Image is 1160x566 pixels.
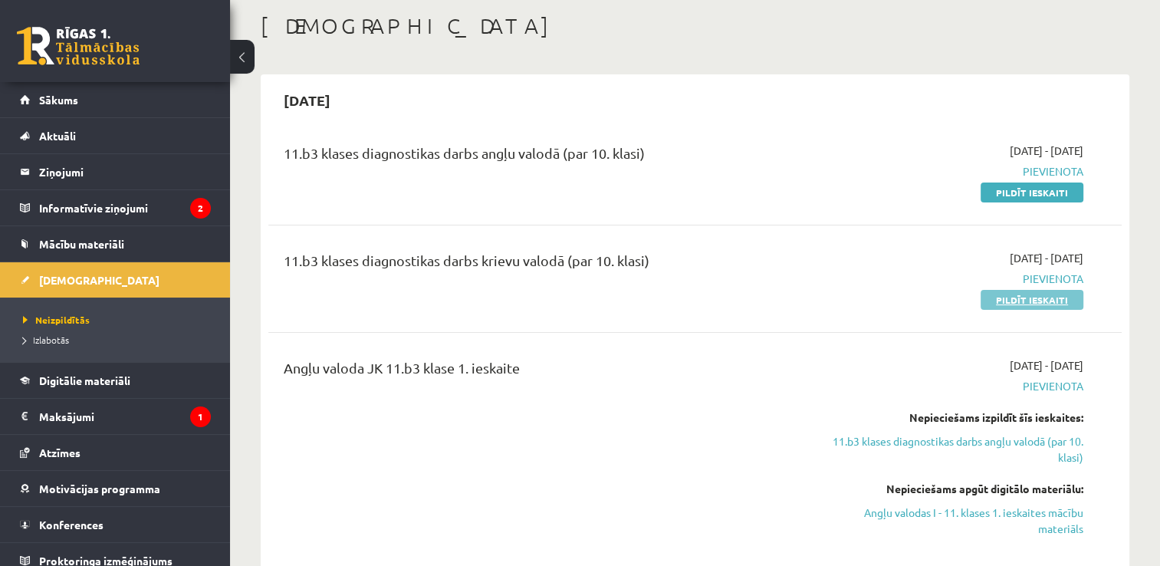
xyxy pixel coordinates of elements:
[832,481,1083,497] div: Nepieciešams apgūt digitālo materiālu:
[832,410,1083,426] div: Nepieciešams izpildīt šīs ieskaites:
[39,237,124,251] span: Mācību materiāli
[20,507,211,542] a: Konferences
[20,399,211,434] a: Maksājumi1
[832,271,1083,287] span: Pievienota
[39,273,159,287] span: [DEMOGRAPHIC_DATA]
[190,198,211,219] i: 2
[23,313,215,327] a: Neizpildītās
[39,399,211,434] legend: Maksājumi
[20,435,211,470] a: Atzīmes
[284,250,809,278] div: 11.b3 klases diagnostikas darbs krievu valodā (par 10. klasi)
[1010,143,1083,159] span: [DATE] - [DATE]
[832,505,1083,537] a: Angļu valodas I - 11. klases 1. ieskaites mācību materiāls
[268,82,346,118] h2: [DATE]
[20,154,211,189] a: Ziņojumi
[23,334,69,346] span: Izlabotās
[23,333,215,347] a: Izlabotās
[17,27,140,65] a: Rīgas 1. Tālmācības vidusskola
[261,13,1129,39] h1: [DEMOGRAPHIC_DATA]
[39,482,160,495] span: Motivācijas programma
[284,143,809,171] div: 11.b3 klases diagnostikas darbs angļu valodā (par 10. klasi)
[20,190,211,225] a: Informatīvie ziņojumi2
[20,118,211,153] a: Aktuāli
[284,357,809,386] div: Angļu valoda JK 11.b3 klase 1. ieskaite
[20,363,211,398] a: Digitālie materiāli
[981,183,1083,202] a: Pildīt ieskaiti
[20,226,211,262] a: Mācību materiāli
[39,518,104,531] span: Konferences
[39,93,78,107] span: Sākums
[39,190,211,225] legend: Informatīvie ziņojumi
[39,446,81,459] span: Atzīmes
[20,471,211,506] a: Motivācijas programma
[190,406,211,427] i: 1
[23,314,90,326] span: Neizpildītās
[20,82,211,117] a: Sākums
[1010,250,1083,266] span: [DATE] - [DATE]
[1010,357,1083,373] span: [DATE] - [DATE]
[832,433,1083,466] a: 11.b3 klases diagnostikas darbs angļu valodā (par 10. klasi)
[832,378,1083,394] span: Pievienota
[832,163,1083,179] span: Pievienota
[981,290,1083,310] a: Pildīt ieskaiti
[39,129,76,143] span: Aktuāli
[39,154,211,189] legend: Ziņojumi
[39,373,130,387] span: Digitālie materiāli
[20,262,211,298] a: [DEMOGRAPHIC_DATA]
